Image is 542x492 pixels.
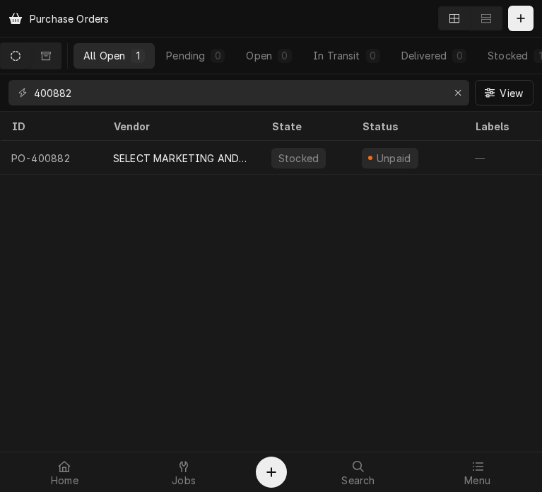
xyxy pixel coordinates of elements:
[34,80,442,105] input: Keyword search
[11,119,88,134] div: ID
[401,48,447,63] div: Delivered
[497,86,526,101] span: View
[246,48,272,63] div: Open
[6,455,124,489] a: Home
[166,48,205,63] div: Pending
[172,475,196,486] span: Jobs
[475,80,534,105] button: View
[300,455,418,489] a: Search
[134,48,142,63] div: 1
[455,48,464,63] div: 0
[447,81,469,104] button: Erase input
[277,151,320,166] div: Stocked
[51,475,78,486] span: Home
[313,48,360,63] div: In Transit
[113,119,246,134] div: Vendor
[83,48,125,63] div: All Open
[369,48,377,63] div: 0
[362,119,449,134] div: Status
[341,475,375,486] span: Search
[256,457,287,488] button: Create Object
[281,48,289,63] div: 0
[488,48,528,63] div: Stocked
[125,455,243,489] a: Jobs
[113,151,249,166] div: SELECT MARKETING AND DISTRIBUTING
[375,151,413,166] div: Unpaid
[464,475,490,486] span: Menu
[418,455,536,489] a: Menu
[213,48,222,63] div: 0
[271,119,339,134] div: State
